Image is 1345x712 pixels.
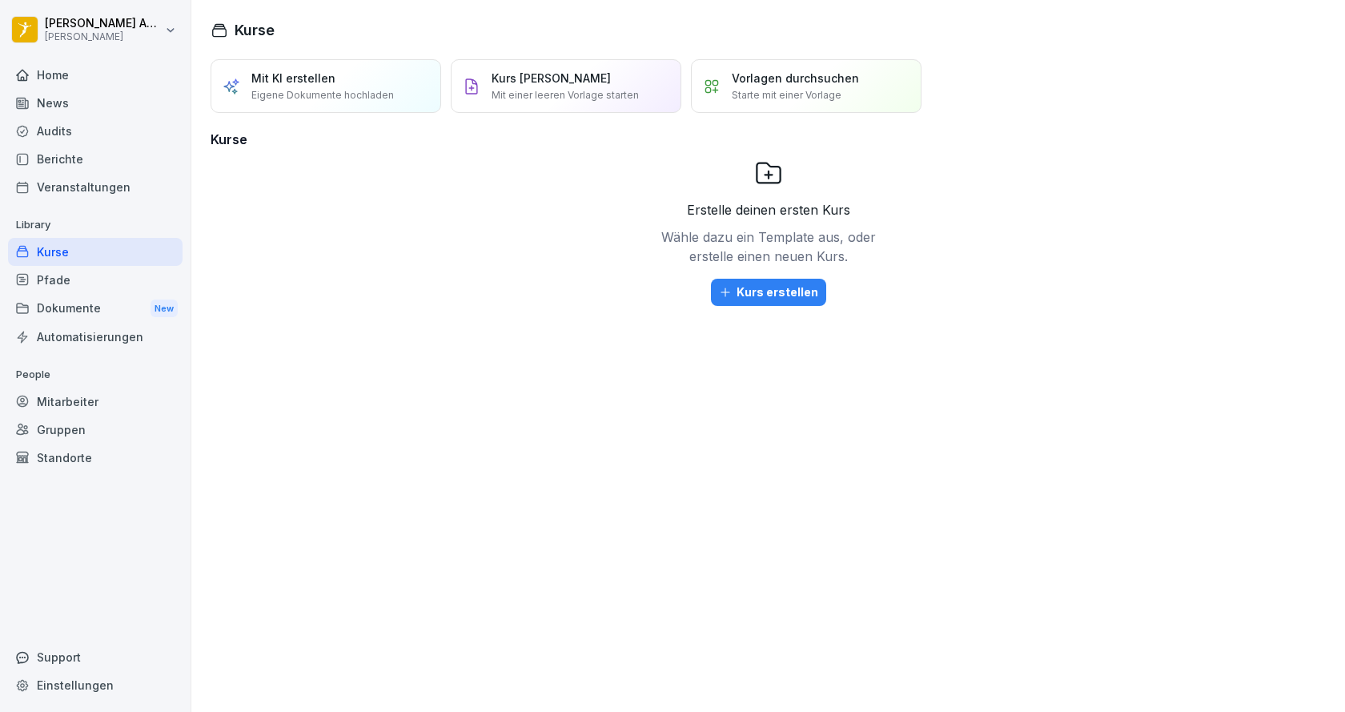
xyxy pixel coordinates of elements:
h3: Kurse [211,130,1326,149]
a: Standorte [8,444,183,472]
div: Kurs erstellen [719,284,818,301]
p: Wähle dazu ein Template aus, oder erstelle einen neuen Kurs. [656,227,881,266]
div: New [151,300,178,318]
div: Support [8,643,183,671]
a: Mitarbeiter [8,388,183,416]
a: Gruppen [8,416,183,444]
p: [PERSON_NAME] Akova [45,17,162,30]
a: Kurse [8,238,183,266]
p: Mit KI erstellen [251,70,335,86]
a: DokumenteNew [8,294,183,324]
p: Library [8,212,183,238]
a: Automatisierungen [8,323,183,351]
p: Starte mit einer Vorlage [732,88,841,103]
p: People [8,362,183,388]
a: News [8,89,183,117]
a: Veranstaltungen [8,173,183,201]
button: Kurs erstellen [711,279,826,306]
a: Home [8,61,183,89]
p: Eigene Dokumente hochladen [251,88,394,103]
a: Einstellungen [8,671,183,699]
a: Pfade [8,266,183,294]
h1: Kurse [235,19,275,41]
p: Erstelle deinen ersten Kurs [687,200,850,219]
a: Berichte [8,145,183,173]
p: [PERSON_NAME] [45,31,162,42]
div: Dokumente [8,294,183,324]
a: Audits [8,117,183,145]
p: Mit einer leeren Vorlage starten [492,88,639,103]
p: Vorlagen durchsuchen [732,70,859,86]
p: Kurs [PERSON_NAME] [492,70,611,86]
